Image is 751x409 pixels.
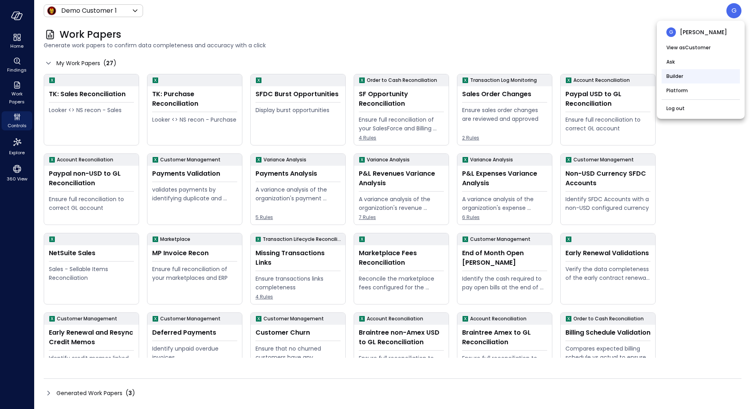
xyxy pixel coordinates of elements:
div: G [666,27,676,37]
li: Builder [662,69,740,83]
a: Log out [666,105,685,112]
li: Platform [662,83,740,98]
li: View as Customer [662,41,740,55]
li: Ask [662,55,740,69]
span: [PERSON_NAME] [680,28,727,37]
